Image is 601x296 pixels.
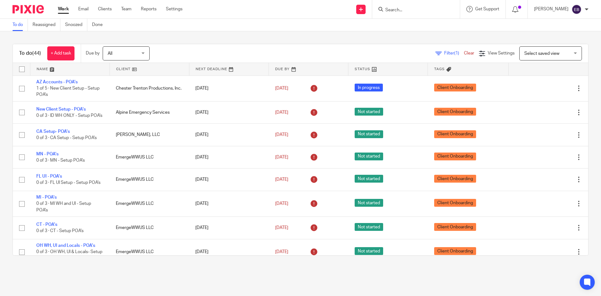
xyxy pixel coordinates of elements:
[36,174,62,179] a: FL UI - POA's
[355,153,383,160] span: Not started
[355,199,383,207] span: Not started
[275,155,288,159] span: [DATE]
[189,169,269,191] td: [DATE]
[110,217,189,239] td: EmergeWWUS LLC
[355,175,383,183] span: Not started
[36,107,86,112] a: New Client Setup - POA's
[92,19,107,31] a: Done
[36,152,59,156] a: MN - POA's
[36,201,91,212] span: 0 of 3 · MI WH and UI - Setup POA's
[572,4,582,14] img: svg%3E
[36,243,95,248] a: OH WH, UI and Locals - POA's
[275,86,288,91] span: [DATE]
[434,84,476,91] span: Client Onboarding
[189,191,269,216] td: [DATE]
[36,86,100,97] span: 1 of 5 · New Client Setup - Setup POA's
[47,46,74,60] a: + Add task
[110,239,189,265] td: EmergeWWUS LLC
[110,169,189,191] td: EmergeWWUS LLC
[434,223,476,231] span: Client Onboarding
[434,67,445,71] span: Tags
[36,129,70,134] a: CA Setup- POA's
[36,136,97,140] span: 0 of 3 · CA Setup - Setup POA's
[110,124,189,146] td: [PERSON_NAME], LLC
[36,158,85,163] span: 0 of 3 · MN - Setup POA's
[110,101,189,123] td: Alpine Emergency Services
[189,101,269,123] td: [DATE]
[355,223,383,231] span: Not started
[110,75,189,101] td: Chester Trenton Productions, Inc.
[454,51,459,55] span: (1)
[524,51,559,56] span: Select saved view
[355,84,383,91] span: In progress
[275,226,288,230] span: [DATE]
[444,51,464,55] span: Filter
[108,51,112,56] span: All
[65,19,87,31] a: Snoozed
[36,195,57,200] a: MI - POA's
[98,6,112,12] a: Clients
[58,6,69,12] a: Work
[434,247,476,255] span: Client Onboarding
[86,50,100,56] p: Due by
[36,229,84,233] span: 0 of 3 · CT - Setup POA's
[275,250,288,254] span: [DATE]
[355,247,383,255] span: Not started
[110,146,189,168] td: EmergeWWUS LLC
[189,146,269,168] td: [DATE]
[19,50,41,57] h1: To do
[189,124,269,146] td: [DATE]
[36,250,102,261] span: 0 of 3 · OH WH, UI & Locals- Setup POA's
[434,175,476,183] span: Client Onboarding
[78,6,89,12] a: Email
[434,153,476,160] span: Client Onboarding
[33,19,60,31] a: Reassigned
[189,217,269,239] td: [DATE]
[275,201,288,206] span: [DATE]
[275,177,288,182] span: [DATE]
[36,80,78,84] a: AZ Accounts - POA's
[385,8,441,13] input: Search
[36,222,57,227] a: CT - POA's
[36,113,102,118] span: 0 of 3 · ID WH ONLY - Setup POA's
[475,7,499,11] span: Get Support
[275,110,288,115] span: [DATE]
[141,6,157,12] a: Reports
[110,191,189,216] td: EmergeWWUS LLC
[434,130,476,138] span: Client Onboarding
[488,51,515,55] span: View Settings
[434,108,476,116] span: Client Onboarding
[121,6,131,12] a: Team
[464,51,474,55] a: Clear
[189,239,269,265] td: [DATE]
[189,75,269,101] td: [DATE]
[13,5,44,13] img: Pixie
[355,130,383,138] span: Not started
[275,132,288,137] span: [DATE]
[32,51,41,56] span: (44)
[434,199,476,207] span: Client Onboarding
[36,181,100,185] span: 0 of 3 · FL UI Setup - Setup POA's
[166,6,182,12] a: Settings
[534,6,568,12] p: [PERSON_NAME]
[355,108,383,116] span: Not started
[13,19,28,31] a: To do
